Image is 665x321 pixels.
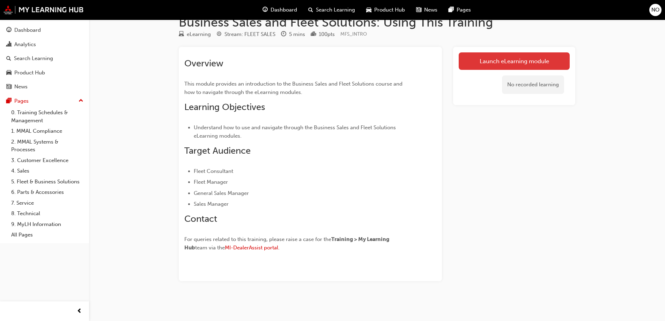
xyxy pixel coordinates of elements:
[195,245,225,251] span: team via the
[308,6,313,14] span: search-icon
[3,5,84,14] img: mmal
[303,3,361,17] a: search-iconSearch Learning
[179,31,184,38] span: learningResourceType_ELEARNING-icon
[184,213,217,224] span: Contact
[6,98,12,104] span: pages-icon
[3,38,86,51] a: Analytics
[8,107,86,126] a: 0. Training Schedules & Management
[8,126,86,137] a: 1. MMAL Compliance
[263,6,268,14] span: guage-icon
[3,95,86,108] button: Pages
[459,52,570,70] a: Launch eLearning module
[8,187,86,198] a: 6. Parts & Accessories
[361,3,411,17] a: car-iconProduct Hub
[449,6,454,14] span: pages-icon
[225,245,278,251] a: MI-DealerAssist portal
[14,26,41,34] div: Dashboard
[3,24,86,37] a: Dashboard
[257,3,303,17] a: guage-iconDashboard
[8,198,86,209] a: 7. Service
[184,81,404,95] span: This module provides an introduction to the Business Sales and Fleet Solutions course and how to ...
[14,54,53,63] div: Search Learning
[311,30,335,39] div: Points
[6,84,12,90] span: news-icon
[184,58,223,69] span: Overview
[411,3,443,17] a: news-iconNews
[311,31,316,38] span: podium-icon
[443,3,476,17] a: pages-iconPages
[3,52,86,65] a: Search Learning
[6,27,12,34] span: guage-icon
[281,31,286,38] span: clock-icon
[8,137,86,155] a: 2. MMAL Systems & Processes
[281,30,305,39] div: Duration
[6,42,12,48] span: chart-icon
[79,96,83,105] span: up-icon
[271,6,297,14] span: Dashboard
[8,219,86,230] a: 9. MyLH Information
[8,166,86,176] a: 4. Sales
[289,30,305,38] div: 5 mins
[14,41,36,49] div: Analytics
[8,208,86,219] a: 8. Technical
[649,4,662,16] button: NO
[14,83,28,91] div: News
[424,6,437,14] span: News
[366,6,371,14] span: car-icon
[6,70,12,76] span: car-icon
[194,190,249,196] span: General Sales Manager
[194,201,229,207] span: Sales Manager
[319,30,335,38] div: 100 pts
[340,31,367,37] span: Learning resource code
[8,229,86,240] a: All Pages
[179,30,211,39] div: Type
[8,176,86,187] a: 5. Fleet & Business Solutions
[77,307,82,316] span: prev-icon
[3,80,86,93] a: News
[457,6,471,14] span: Pages
[3,22,86,95] button: DashboardAnalyticsSearch LearningProduct HubNews
[502,75,564,94] div: No recorded learning
[8,155,86,166] a: 3. Customer Excellence
[374,6,405,14] span: Product Hub
[194,179,228,185] span: Fleet Manager
[184,145,251,156] span: Target Audience
[224,30,275,38] div: Stream: FLEET SALES
[14,97,29,105] div: Pages
[184,102,265,112] span: Learning Objectives
[14,69,45,77] div: Product Hub
[316,6,355,14] span: Search Learning
[6,56,11,62] span: search-icon
[194,168,233,174] span: Fleet Consultant
[194,124,397,139] span: Understand how to use and navigate through the Business Sales and Fleet Solutions eLearning modules.
[187,30,211,38] div: eLearning
[416,6,421,14] span: news-icon
[3,66,86,79] a: Product Hub
[216,30,275,39] div: Stream
[216,31,222,38] span: target-icon
[179,15,575,30] h1: Business Sales and Fleet Solutions: Using This Training
[184,236,331,242] span: For queries related to this training, please raise a case for the
[651,6,659,14] span: NO
[278,245,280,251] span: .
